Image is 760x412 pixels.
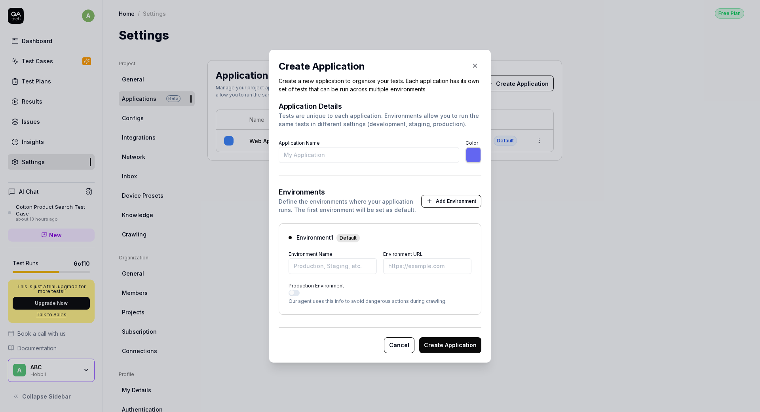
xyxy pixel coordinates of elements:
h3: Environments [279,188,421,195]
p: Create a new application to organize your tests. Each application has its own set of tests that c... [279,77,481,93]
h2: Create Application [279,59,481,74]
input: https://example.com [383,258,471,274]
h3: Application Details [279,103,481,110]
div: Define the environments where your application runs. The first environment will be set as default. [279,197,421,214]
span: Default [336,233,360,242]
button: Close Modal [469,59,481,72]
label: Environment URL [383,251,423,257]
button: Cancel [384,337,414,353]
label: Environment Name [289,251,332,257]
span: Environment 1 [296,233,360,242]
div: Tests are unique to each application. Environments allow you to run the same tests in different s... [279,112,481,128]
button: Create Application [419,337,481,353]
label: Color [465,140,478,146]
input: My Application [279,147,459,163]
label: Application Name [279,140,320,146]
button: Add Environment [421,195,481,207]
input: Production, Staging, etc. [289,258,377,274]
label: Production Environment [289,282,344,288]
p: Our agent uses this info to avoid dangerous actions during crawling. [289,297,471,304]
